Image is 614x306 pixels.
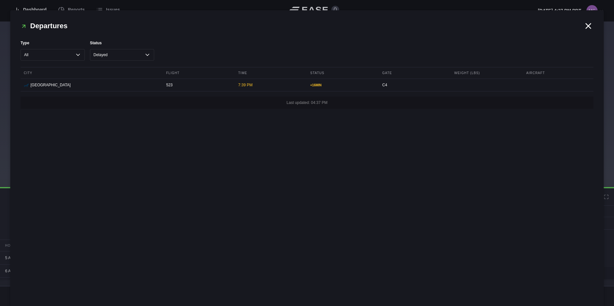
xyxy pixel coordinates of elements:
label: Type [21,40,85,46]
label: Status [90,40,154,46]
div: City [21,67,162,79]
div: Flight [163,67,233,79]
div: Weight (lbs) [451,67,522,79]
div: Last updated: 04:37 PM [21,97,593,109]
span: C4 [382,83,387,87]
span: 7:39 PM [238,83,253,87]
div: Time [235,67,305,79]
div: 523 [163,79,233,91]
div: Aircraft [523,67,593,79]
h2: Departures [21,21,583,31]
div: Gate [379,67,449,79]
span: [GEOGRAPHIC_DATA] [31,82,71,88]
div: + 16 MIN [310,83,374,88]
div: Status [307,67,377,79]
